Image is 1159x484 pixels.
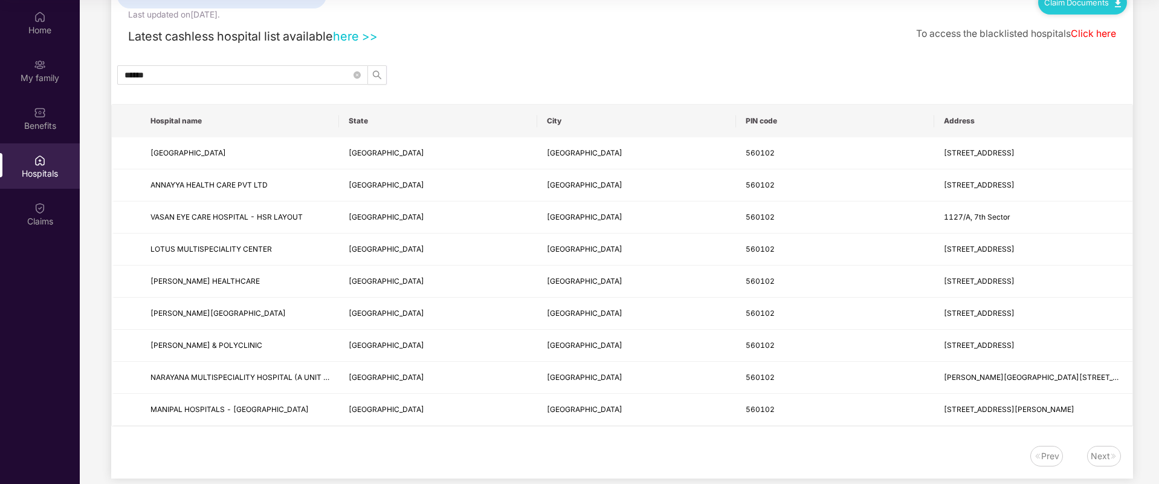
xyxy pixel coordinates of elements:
[934,266,1132,298] td: 187/269/186 OUTER RING ROAD, AGARA VILLAGE, 1ST SECTOR
[141,298,339,330] td: HAMILTON BAILEY HOSPITAL
[339,330,537,362] td: Karnataka
[349,244,424,253] span: [GEOGRAPHIC_DATA]
[349,212,424,221] span: [GEOGRAPHIC_DATA]
[150,244,272,253] span: LOTUS MULTISPECIALITY CENTER
[746,341,775,350] span: 560102
[944,309,1015,318] span: [STREET_ADDRESS]
[934,330,1132,362] td: 85/1 19th Main Rd Sector 1, 1st Flr HSR Layout
[34,154,46,166] img: svg+xml;base64,PHN2ZyBpZD0iSG9zcGl0YWxzIiB4bWxucz0iaHR0cDovL3d3dy53My5vcmcvMjAwMC9zdmciIHdpZHRoPS...
[934,201,1132,234] td: 1127/A, 7th Sector
[944,405,1074,414] span: [STREET_ADDRESS][PERSON_NAME]
[367,65,387,85] button: search
[944,116,1123,126] span: Address
[349,373,424,382] span: [GEOGRAPHIC_DATA]
[944,341,1015,350] span: [STREET_ADDRESS]
[354,71,361,79] span: close-circle
[141,266,339,298] td: SAI THUNGA HEALTHCARE
[34,59,46,71] img: svg+xml;base64,PHN2ZyB3aWR0aD0iMjAiIGhlaWdodD0iMjAiIHZpZXdCb3g9IjAgMCAyMCAyMCIgZmlsbD0ibm9uZSIgeG...
[537,201,735,234] td: Bangalore
[934,234,1132,266] td: No 2361 1st Sector, 24th Main Rd
[141,234,339,266] td: LOTUS MULTISPECIALITY CENTER
[537,234,735,266] td: Bangalore
[150,373,462,382] span: NARAYANA MULTISPECIALITY HOSPITAL (A UNIT OF NARAYANA HRUDAYALAYA PVT LTD)
[934,394,1132,426] td: Survey No 45/2, Ward No 150, Ambalipura
[339,266,537,298] td: Karnataka
[339,169,537,201] td: Karnataka
[354,70,361,81] span: close-circle
[141,169,339,201] td: ANNAYYA HEALTH CARE PVT LTD
[547,405,622,414] span: [GEOGRAPHIC_DATA]
[736,105,934,137] th: PIN code
[34,11,46,23] img: svg+xml;base64,PHN2ZyBpZD0iSG9tZSIgeG1sbnM9Imh0dHA6Ly93d3cudzMub3JnLzIwMDAvc3ZnIiB3aWR0aD0iMjAiIG...
[339,105,537,137] th: State
[537,169,735,201] td: Bangalore
[150,341,262,350] span: [PERSON_NAME] & POLYCLINIC
[339,137,537,169] td: Karnataka
[934,137,1132,169] td: 20 & 21, Hsr Layout, 4th Main Road
[944,148,1015,157] span: [STREET_ADDRESS]
[349,180,424,189] span: [GEOGRAPHIC_DATA]
[537,330,735,362] td: Bangalore
[746,276,775,286] span: 560102
[150,116,329,126] span: Hospital name
[547,180,622,189] span: [GEOGRAPHIC_DATA]
[934,169,1132,201] td: 14, 14th Main HSR Layout, 5th sector
[944,180,1015,189] span: [STREET_ADDRESS]
[537,362,735,394] td: Bangalore
[141,394,339,426] td: MANIPAL HOSPITALS - SARJAPUR ROAD
[349,405,424,414] span: [GEOGRAPHIC_DATA]
[746,180,775,189] span: 560102
[944,212,1010,221] span: 1127/A, 7th Sector
[944,244,1015,253] span: [STREET_ADDRESS]
[349,341,424,350] span: [GEOGRAPHIC_DATA]
[547,373,622,382] span: [GEOGRAPHIC_DATA]
[746,309,775,318] span: 560102
[333,29,378,44] a: here >>
[1091,450,1110,463] div: Next
[746,212,775,221] span: 560102
[339,201,537,234] td: Karnataka
[141,362,339,394] td: NARAYANA MULTISPECIALITY HOSPITAL (A UNIT OF NARAYANA HRUDAYALAYA PVT LTD)
[537,105,735,137] th: City
[34,106,46,119] img: svg+xml;base64,PHN2ZyBpZD0iQmVuZWZpdHMiIHhtbG5zPSJodHRwOi8vd3d3LnczLm9yZy8yMDAwL3N2ZyIgd2lkdGg9Ij...
[150,276,260,286] span: [PERSON_NAME] HEALTHCARE
[934,105,1132,137] th: Address
[349,276,424,286] span: [GEOGRAPHIC_DATA]
[547,148,622,157] span: [GEOGRAPHIC_DATA]
[150,180,268,189] span: ANNAYYA HEALTH CARE PVT LTD
[349,309,424,318] span: [GEOGRAPHIC_DATA]
[547,276,622,286] span: [GEOGRAPHIC_DATA]
[746,148,775,157] span: 560102
[128,8,220,22] div: Last updated on [DATE] .
[150,212,303,221] span: VASAN EYE CARE HOSPITAL - HSR LAYOUT
[537,266,735,298] td: Bangalore
[547,341,622,350] span: [GEOGRAPHIC_DATA]
[339,234,537,266] td: Karnataka
[537,394,735,426] td: Bangalore
[150,405,309,414] span: MANIPAL HOSPITALS - [GEOGRAPHIC_DATA]
[547,212,622,221] span: [GEOGRAPHIC_DATA]
[150,309,286,318] span: [PERSON_NAME][GEOGRAPHIC_DATA]
[746,373,775,382] span: 560102
[141,105,339,137] th: Hospital name
[141,330,339,362] td: SANKALP NETRALAYA & POLYCLINIC
[934,362,1132,394] td: Basanth Health Centre Building No 1, 18th Main Rd Sector 3
[547,244,622,253] span: [GEOGRAPHIC_DATA]
[916,28,1071,39] span: To access the blacklisted hospitals
[150,148,226,157] span: [GEOGRAPHIC_DATA]
[537,298,735,330] td: Bangalore
[141,137,339,169] td: GREENVIEW MEDICAL CENTER
[368,70,386,80] span: search
[128,29,333,44] span: Latest cashless hospital list available
[746,244,775,253] span: 560102
[934,298,1132,330] td: # 12 ,24th Main Road , Near Power Station , Hsr Layout , 2 Nd Sector ,, Bangalore - 560 102
[1110,453,1117,460] img: svg+xml;base64,PHN2ZyB4bWxucz0iaHR0cDovL3d3dy53My5vcmcvMjAwMC9zdmciIHdpZHRoPSIxNiIgaGVpZ2h0PSIxNi...
[547,309,622,318] span: [GEOGRAPHIC_DATA]
[537,137,735,169] td: Bangalore
[339,394,537,426] td: Karnataka
[339,298,537,330] td: Karnataka
[944,276,1015,286] span: [STREET_ADDRESS]
[34,202,46,214] img: svg+xml;base64,PHN2ZyBpZD0iQ2xhaW0iIHhtbG5zPSJodHRwOi8vd3d3LnczLm9yZy8yMDAwL3N2ZyIgd2lkdGg9IjIwIi...
[1041,450,1059,463] div: Prev
[339,362,537,394] td: Karnataka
